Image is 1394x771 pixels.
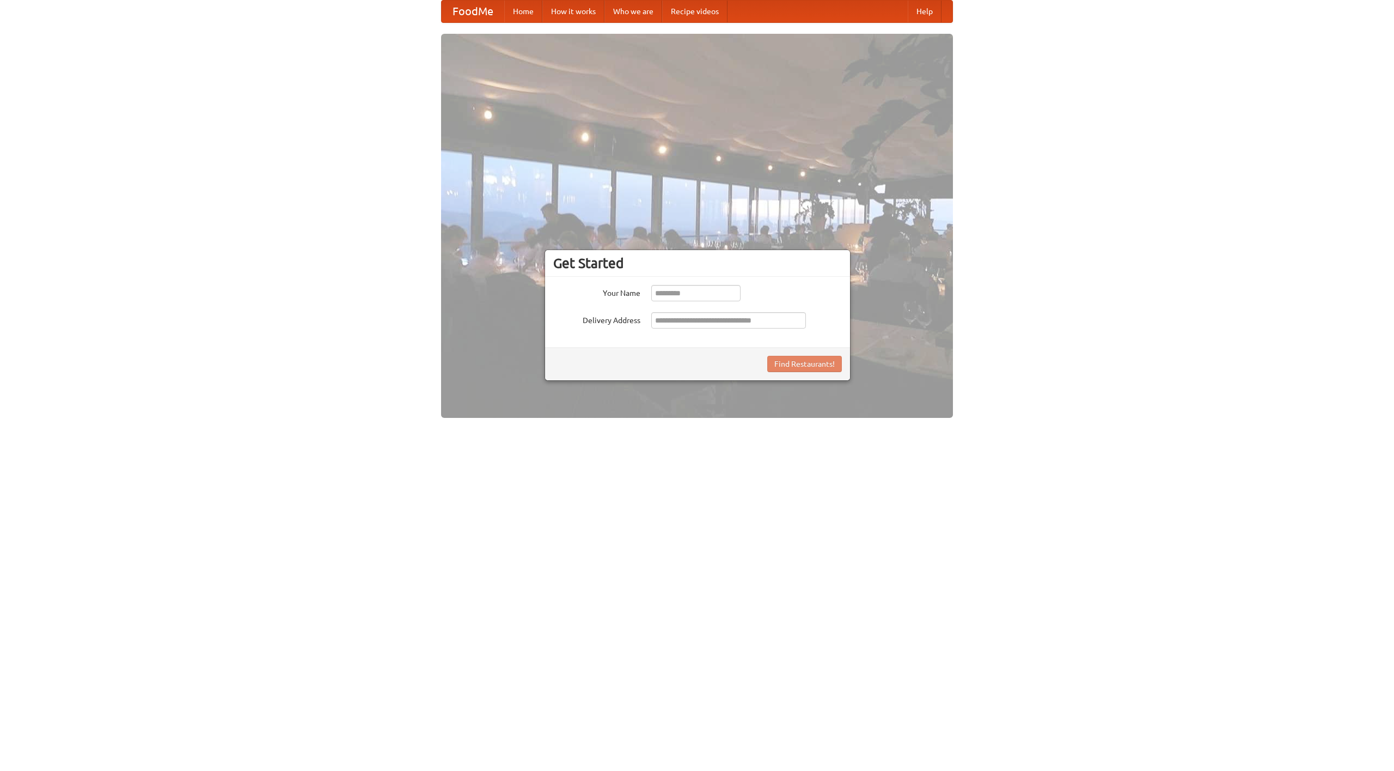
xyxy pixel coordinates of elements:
button: Find Restaurants! [767,356,842,372]
a: How it works [542,1,604,22]
a: Recipe videos [662,1,727,22]
a: Home [504,1,542,22]
a: Help [908,1,941,22]
label: Your Name [553,285,640,299]
h3: Get Started [553,255,842,271]
label: Delivery Address [553,312,640,326]
a: Who we are [604,1,662,22]
a: FoodMe [442,1,504,22]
